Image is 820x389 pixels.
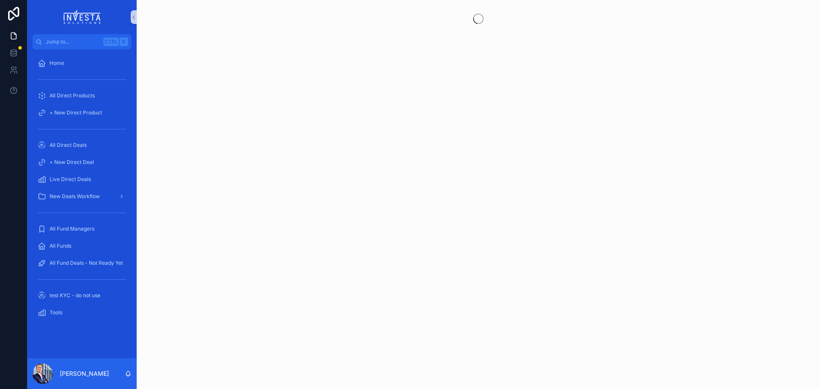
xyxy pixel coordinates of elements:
a: All Direct Products [32,88,132,103]
a: All Fund Deals - Not Ready Yet [32,255,132,271]
span: Tools [50,309,62,316]
a: Tools [32,305,132,320]
a: test KYC - do not use [32,288,132,303]
span: Jump to... [46,38,100,45]
a: All Fund Managers [32,221,132,237]
span: All Direct Deals [50,142,87,149]
a: All Direct Deals [32,137,132,153]
span: All Fund Deals - Not Ready Yet [50,260,123,266]
span: + New Direct Deal [50,159,94,166]
span: New Deals Workflow [50,193,100,200]
a: + New Direct Product [32,105,132,120]
span: Home [50,60,64,67]
div: scrollable content [27,50,137,331]
a: New Deals Workflow [32,189,132,204]
p: [PERSON_NAME] [60,369,109,378]
img: App logo [64,10,101,24]
a: Live Direct Deals [32,172,132,187]
a: + New Direct Deal [32,155,132,170]
span: All Direct Products [50,92,95,99]
button: Jump to...CtrlK [32,34,132,50]
span: K [120,38,127,45]
span: All Funds [50,243,71,249]
span: test KYC - do not use [50,292,100,299]
a: Home [32,56,132,71]
span: All Fund Managers [50,225,94,232]
span: Live Direct Deals [50,176,91,183]
span: Ctrl [103,38,119,46]
a: All Funds [32,238,132,254]
span: + New Direct Product [50,109,102,116]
